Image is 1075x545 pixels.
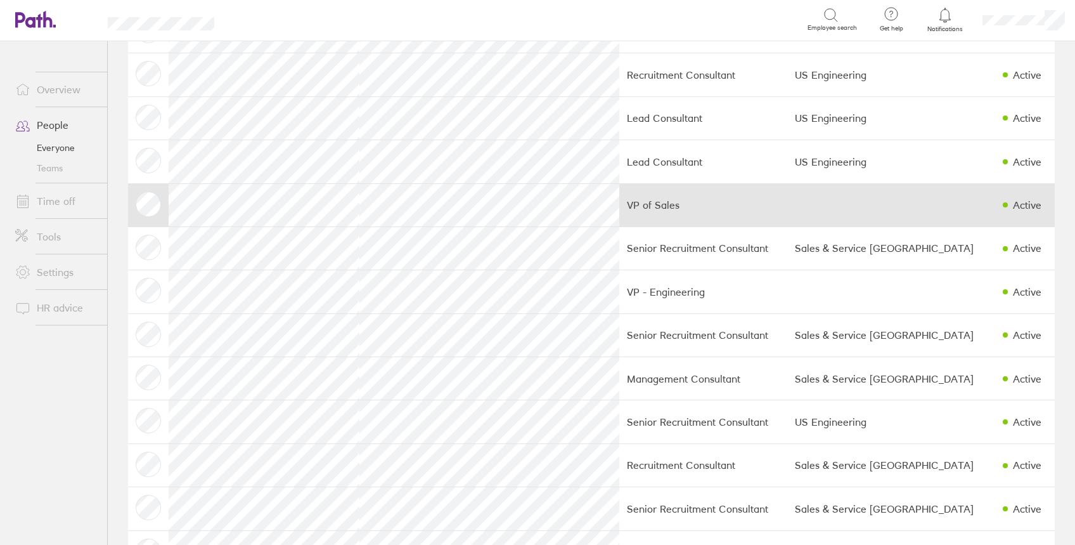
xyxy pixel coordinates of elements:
[5,259,107,285] a: Settings
[787,400,995,443] td: US Engineering
[787,227,995,270] td: Sales & Service [GEOGRAPHIC_DATA]
[619,487,787,530] td: Senior Recruitment Consultant
[619,270,787,313] td: VP - Engineering
[1013,69,1041,81] div: Active
[619,400,787,443] td: Senior Recruitment Consultant
[1013,112,1041,124] div: Active
[787,53,995,96] td: US Engineering
[248,13,281,25] div: Search
[619,96,787,140] td: Lead Consultant
[5,112,107,138] a: People
[619,140,787,183] td: Lead Consultant
[619,183,787,227] td: VP of Sales
[5,224,107,249] a: Tools
[5,158,107,178] a: Teams
[619,227,787,270] td: Senior Recruitment Consultant
[925,6,966,33] a: Notifications
[619,357,787,400] td: Management Consultant
[787,357,995,400] td: Sales & Service [GEOGRAPHIC_DATA]
[5,188,107,214] a: Time off
[1013,286,1041,298] div: Active
[787,443,995,487] td: Sales & Service [GEOGRAPHIC_DATA]
[871,25,912,32] span: Get help
[1013,199,1041,211] div: Active
[619,443,787,487] td: Recruitment Consultant
[808,24,857,32] span: Employee search
[5,77,107,102] a: Overview
[787,96,995,140] td: US Engineering
[925,25,966,33] span: Notifications
[787,140,995,183] td: US Engineering
[5,295,107,320] a: HR advice
[5,138,107,158] a: Everyone
[787,487,995,530] td: Sales & Service [GEOGRAPHIC_DATA]
[1013,156,1041,167] div: Active
[1013,459,1041,471] div: Active
[1013,503,1041,515] div: Active
[619,53,787,96] td: Recruitment Consultant
[787,313,995,357] td: Sales & Service [GEOGRAPHIC_DATA]
[619,313,787,357] td: Senior Recruitment Consultant
[1013,329,1041,341] div: Active
[1013,373,1041,384] div: Active
[1013,242,1041,254] div: Active
[1013,416,1041,428] div: Active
